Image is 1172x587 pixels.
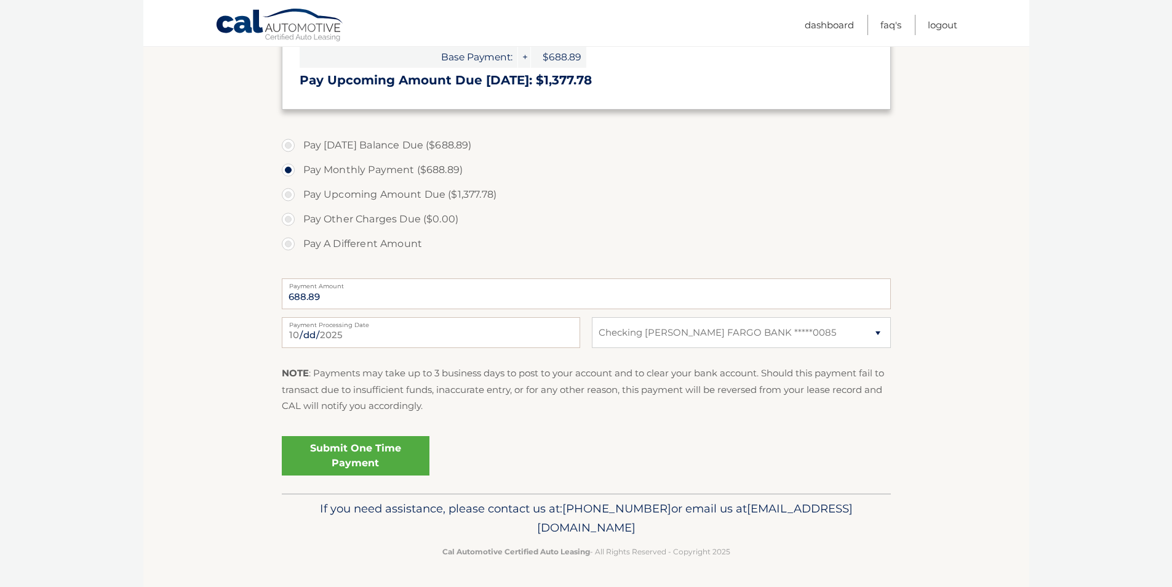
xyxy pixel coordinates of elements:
span: + [518,46,530,68]
h3: Pay Upcoming Amount Due [DATE]: $1,377.78 [300,73,873,88]
a: FAQ's [880,15,901,35]
label: Pay [DATE] Balance Due ($688.89) [282,133,891,158]
p: : Payments may take up to 3 business days to post to your account and to clear your bank account.... [282,365,891,414]
a: Cal Automotive [215,8,345,44]
span: $688.89 [531,46,586,68]
a: Submit One Time Payment [282,436,429,476]
input: Payment Amount [282,278,891,309]
label: Pay Other Charges Due ($0.00) [282,207,891,232]
label: Pay Upcoming Amount Due ($1,377.78) [282,182,891,207]
a: Logout [928,15,957,35]
p: If you need assistance, please contact us at: or email us at [290,499,883,538]
p: - All Rights Reserved - Copyright 2025 [290,545,883,558]
strong: Cal Automotive Certified Auto Leasing [442,547,590,556]
strong: NOTE [282,367,309,379]
input: Payment Date [282,317,580,348]
span: Base Payment: [300,46,517,68]
span: [PHONE_NUMBER] [562,501,671,516]
label: Pay A Different Amount [282,232,891,256]
label: Payment Processing Date [282,317,580,327]
a: Dashboard [805,15,854,35]
label: Pay Monthly Payment ($688.89) [282,158,891,182]
label: Payment Amount [282,278,891,288]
